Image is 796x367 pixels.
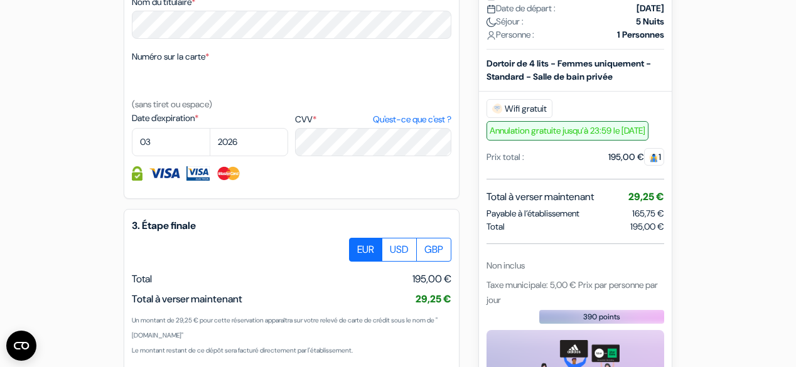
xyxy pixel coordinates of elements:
a: Qu'est-ce que c'est ? [373,113,451,126]
label: GBP [416,238,451,262]
span: 165,75 € [632,208,664,219]
small: Le montant restant de ce dépôt sera facturé directement par l'établissement. [132,346,353,354]
span: Wifi gratuit [487,99,552,118]
button: Ouvrir le widget CMP [6,331,36,361]
label: Numéro sur la carte [132,50,209,63]
img: Master Card [216,166,242,181]
img: Visa [149,166,180,181]
span: 29,25 € [628,190,664,203]
img: calendar.svg [487,4,496,14]
span: Total [487,220,505,233]
div: Prix total : [487,151,524,164]
label: CVV [295,113,451,126]
label: USD [382,238,417,262]
span: 29,25 € [416,292,451,306]
div: Non inclus [487,259,664,272]
span: Personne : [487,28,534,41]
span: 390 points [583,311,620,322]
strong: 1 Personnes [617,28,664,41]
span: Taxe municipale: 5,00 € Prix par personne par jour [487,279,658,306]
span: 195,00 € [412,272,451,287]
span: Total [132,272,152,285]
strong: [DATE] [637,2,664,15]
strong: 5 Nuits [636,15,664,28]
small: Un montant de 29,25 € pour cette réservation apparaîtra sur votre relevé de carte de crédit sous ... [132,316,438,339]
label: EUR [349,238,382,262]
small: (sans tiret ou espace) [132,98,212,110]
span: Annulation gratuite jusqu’à 23:59 le [DATE] [487,121,648,141]
img: moon.svg [487,18,496,27]
span: Payable à l’établissement [487,207,579,220]
div: Basic radio toggle button group [350,238,451,262]
label: Date d'expiration [132,112,288,125]
b: Dortoir de 4 lits - Femmes uniquement - Standard - Salle de bain privée [487,58,651,82]
span: Total à verser maintenant [487,189,594,205]
span: 1 [644,148,664,166]
img: free_wifi.svg [492,104,502,114]
span: Date de départ : [487,2,556,15]
span: Séjour : [487,15,524,28]
img: user_icon.svg [487,31,496,40]
h5: 3. Étape finale [132,220,451,231]
img: Visa Electron [186,166,209,181]
img: guest.svg [649,153,659,162]
div: 195,00 € [608,151,664,164]
span: Total à verser maintenant [132,292,242,306]
span: 195,00 € [630,220,664,233]
img: Information de carte de crédit entièrement encryptée et sécurisée [132,166,143,181]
